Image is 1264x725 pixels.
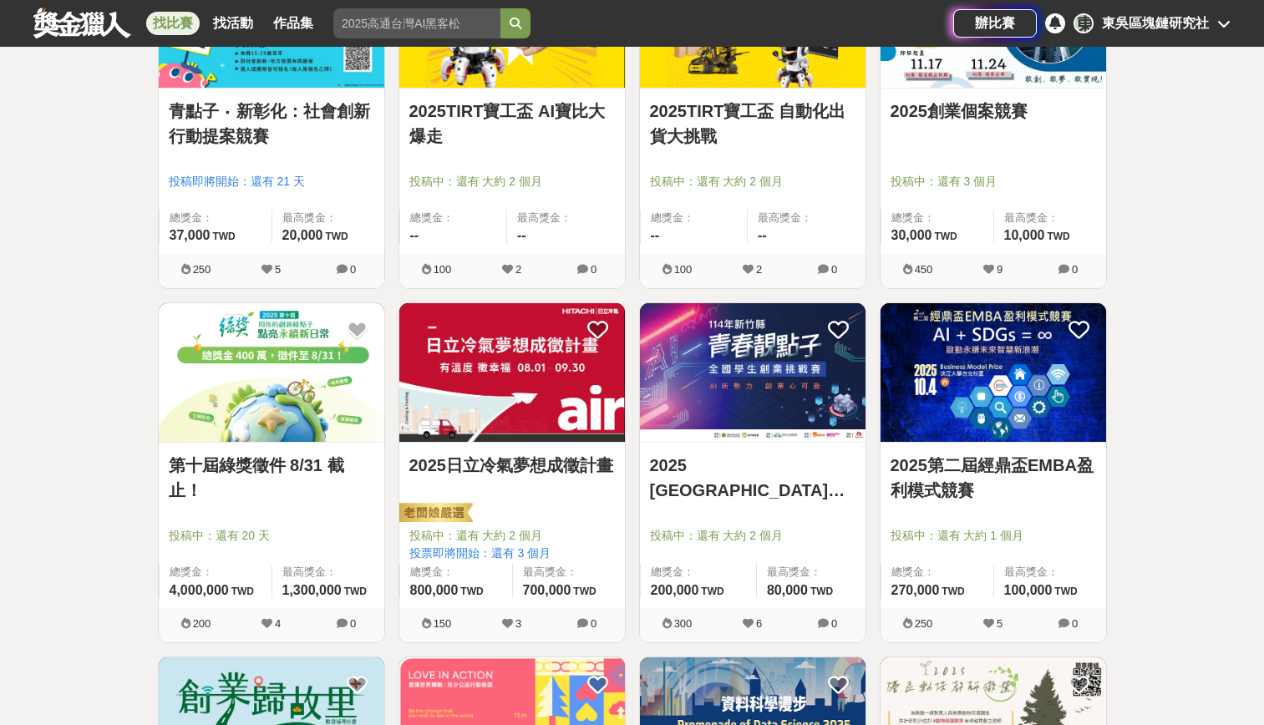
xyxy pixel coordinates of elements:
span: 2 [515,263,521,276]
span: 250 [915,617,933,630]
span: 0 [1072,617,1078,630]
span: TWD [325,231,348,242]
a: 2025創業個案競賽 [891,99,1096,124]
span: 20,000 [282,228,323,242]
span: TWD [934,231,957,242]
span: 270,000 [891,583,940,597]
span: 投稿中：還有 大約 2 個月 [650,173,855,190]
span: 投票即將開始：還有 3 個月 [409,545,615,562]
a: Cover Image [399,303,625,444]
span: 10,000 [1004,228,1045,242]
span: 0 [1072,263,1078,276]
a: 作品集 [267,12,320,35]
span: 80,000 [767,583,808,597]
span: 150 [434,617,452,630]
div: 東吳區塊鏈研究社 [1102,13,1209,33]
span: 100 [434,263,452,276]
span: 5 [997,617,1003,630]
span: 100,000 [1004,583,1053,597]
span: 5 [275,263,281,276]
span: 投稿中：還有 大約 2 個月 [650,527,855,545]
span: TWD [460,586,483,597]
span: 800,000 [410,583,459,597]
span: -- [410,228,419,242]
span: 3 [515,617,521,630]
span: 總獎金： [410,564,502,581]
span: TWD [810,586,833,597]
span: -- [517,228,526,242]
span: TWD [1047,231,1069,242]
a: 找比賽 [146,12,200,35]
a: 2025第二屆經鼎盃EMBA盈利模式競賽 [891,453,1096,503]
span: 總獎金： [410,210,497,226]
span: 37,000 [170,228,211,242]
span: TWD [212,231,235,242]
span: 投稿即將開始：還有 21 天 [169,173,374,190]
a: Cover Image [640,303,866,444]
span: TWD [701,586,723,597]
img: Cover Image [399,303,625,443]
span: 最高獎金： [282,564,374,581]
span: -- [758,228,767,242]
span: 0 [591,617,596,630]
span: 450 [915,263,933,276]
span: TWD [231,586,254,597]
span: 最高獎金： [767,564,855,581]
span: 總獎金： [891,564,983,581]
span: TWD [942,586,964,597]
span: 總獎金： [651,564,746,581]
span: 700,000 [523,583,571,597]
span: 總獎金： [891,210,983,226]
a: 2025 [GEOGRAPHIC_DATA]青春靚點子 全國學生創業挑戰賽 [650,453,855,503]
span: 6 [756,617,762,630]
span: 最高獎金： [1004,564,1096,581]
span: 0 [831,617,837,630]
a: 2025TIRT寶工盃 自動化出貨大挑戰 [650,99,855,149]
div: 東 [1074,13,1094,33]
span: 0 [831,263,837,276]
span: 30,000 [891,228,932,242]
span: 投稿中：還有 大約 2 個月 [409,527,615,545]
span: 最高獎金： [1004,210,1096,226]
a: 第十屆綠獎徵件 8/31 截止！ [169,453,374,503]
span: 9 [997,263,1003,276]
a: Cover Image [881,303,1106,444]
span: 最高獎金： [517,210,615,226]
span: 0 [350,617,356,630]
span: 2 [756,263,762,276]
span: 總獎金： [651,210,738,226]
span: 0 [591,263,596,276]
span: 200,000 [651,583,699,597]
span: TWD [344,586,367,597]
span: 投稿中：還有 大約 1 個月 [891,527,1096,545]
a: Cover Image [159,303,384,444]
span: 250 [193,263,211,276]
span: 0 [350,263,356,276]
span: 300 [674,617,693,630]
span: 最高獎金： [523,564,615,581]
a: 2025日立冷氣夢想成徵計畫 [409,453,615,478]
a: 2025TIRT寶工盃 AI寶比大爆走 [409,99,615,149]
span: 最高獎金： [282,210,374,226]
img: Cover Image [640,303,866,443]
span: TWD [1054,586,1077,597]
span: -- [651,228,660,242]
img: Cover Image [159,303,384,443]
span: 總獎金： [170,564,261,581]
span: 4 [275,617,281,630]
span: 最高獎金： [758,210,855,226]
input: 2025高通台灣AI黑客松 [333,8,500,38]
span: 總獎金： [170,210,261,226]
a: 辦比賽 [953,9,1037,38]
span: 投稿中：還有 大約 2 個月 [409,173,615,190]
span: 投稿中：還有 20 天 [169,527,374,545]
img: 老闆娘嚴選 [396,502,473,525]
span: TWD [573,586,596,597]
span: 投稿中：還有 3 個月 [891,173,1096,190]
span: 1,300,000 [282,583,342,597]
span: 4,000,000 [170,583,229,597]
a: 找活動 [206,12,260,35]
img: Cover Image [881,303,1106,443]
span: 200 [193,617,211,630]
